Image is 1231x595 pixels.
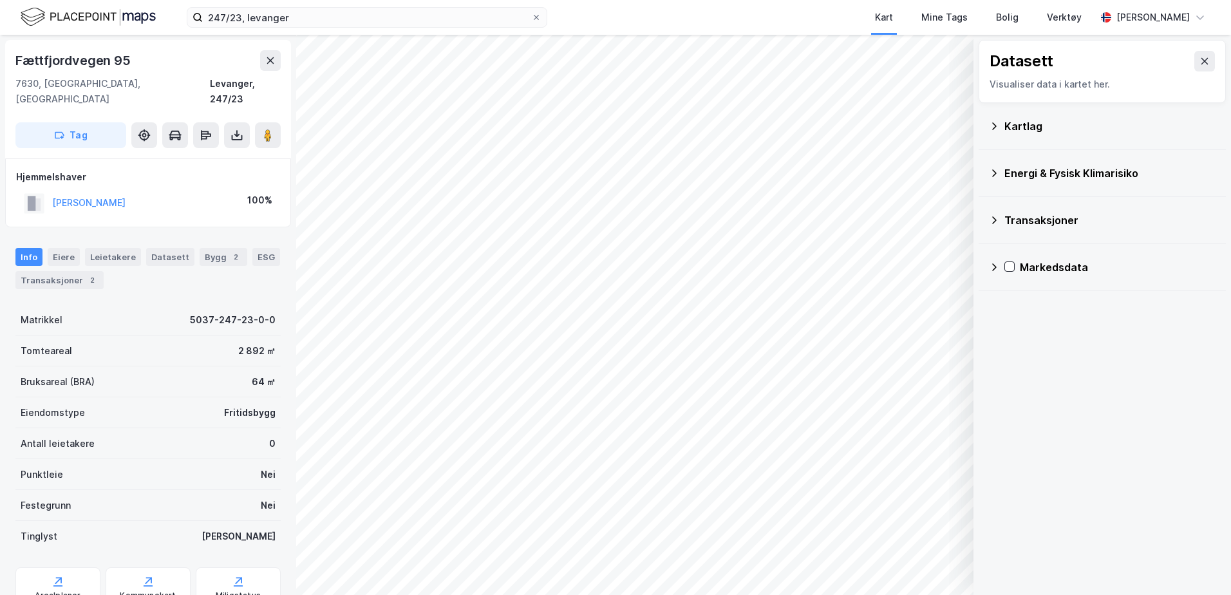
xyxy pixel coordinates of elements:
[15,122,126,148] button: Tag
[21,498,71,513] div: Festegrunn
[252,374,276,390] div: 64 ㎡
[224,405,276,420] div: Fritidsbygg
[21,436,95,451] div: Antall leietakere
[1167,533,1231,595] iframe: Chat Widget
[15,76,210,107] div: 7630, [GEOGRAPHIC_DATA], [GEOGRAPHIC_DATA]
[1004,165,1216,181] div: Energi & Fysisk Klimarisiko
[875,10,893,25] div: Kart
[1020,260,1216,275] div: Markedsdata
[21,343,72,359] div: Tomteareal
[1047,10,1082,25] div: Verktøy
[261,467,276,482] div: Nei
[247,193,272,208] div: 100%
[1167,533,1231,595] div: Kontrollprogram for chat
[48,248,80,266] div: Eiere
[85,248,141,266] div: Leietakere
[15,50,133,71] div: Fættfjordvegen 95
[21,405,85,420] div: Eiendomstype
[15,271,104,289] div: Transaksjoner
[990,77,1215,92] div: Visualiser data i kartet her.
[190,312,276,328] div: 5037-247-23-0-0
[1116,10,1190,25] div: [PERSON_NAME]
[269,436,276,451] div: 0
[1004,212,1216,228] div: Transaksjoner
[921,10,968,25] div: Mine Tags
[203,8,531,27] input: Søk på adresse, matrikkel, gårdeiere, leietakere eller personer
[996,10,1019,25] div: Bolig
[146,248,194,266] div: Datasett
[21,529,57,544] div: Tinglyst
[16,169,280,185] div: Hjemmelshaver
[229,250,242,263] div: 2
[21,374,95,390] div: Bruksareal (BRA)
[202,529,276,544] div: [PERSON_NAME]
[252,248,280,266] div: ESG
[86,274,99,287] div: 2
[210,76,281,107] div: Levanger, 247/23
[21,312,62,328] div: Matrikkel
[15,248,42,266] div: Info
[200,248,247,266] div: Bygg
[1004,118,1216,134] div: Kartlag
[990,51,1053,71] div: Datasett
[21,6,156,28] img: logo.f888ab2527a4732fd821a326f86c7f29.svg
[238,343,276,359] div: 2 892 ㎡
[261,498,276,513] div: Nei
[21,467,63,482] div: Punktleie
